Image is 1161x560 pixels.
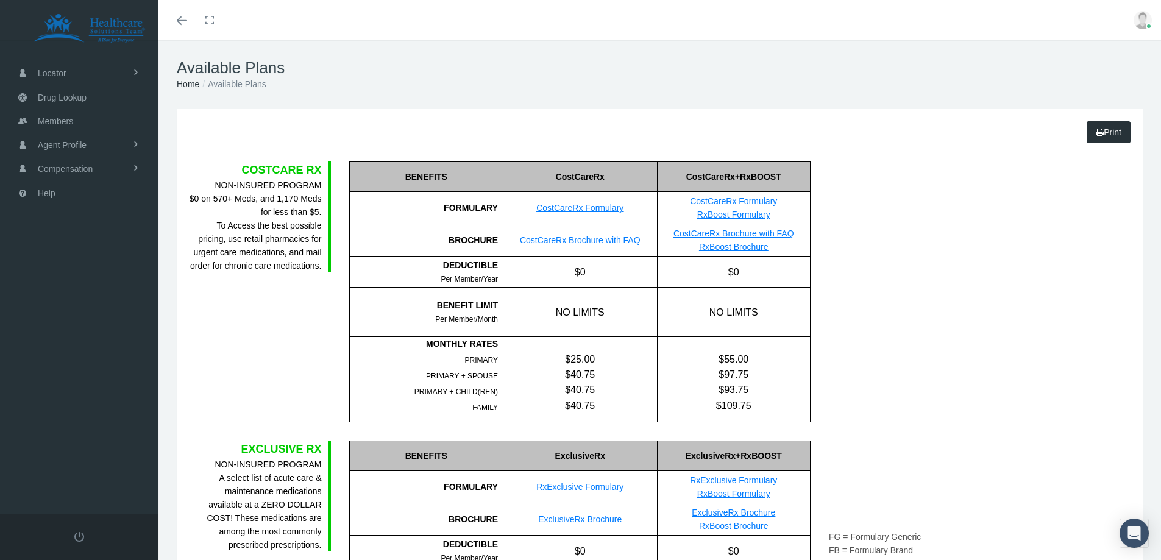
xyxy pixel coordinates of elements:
div: $25.00 [503,352,657,367]
div: ExclusiveRx+RxBOOST [657,441,811,471]
img: user-placeholder.jpg [1134,11,1152,29]
div: $40.75 [503,367,657,382]
div: BENEFIT LIMIT [350,299,499,312]
span: Locator [38,62,66,85]
span: PRIMARY + CHILD(REN) [414,388,498,396]
div: EXCLUSIVE RX [189,441,322,458]
div: $40.75 [503,382,657,397]
div: $0 on 570+ Meds, and 1,170 Meds for less than $5. To Access the best possible pricing, use retail... [189,179,322,272]
div: ExclusiveRx [503,441,657,471]
a: CostCareRx Formulary [690,196,777,206]
div: BENEFITS [349,441,503,471]
a: CostCareRx Brochure with FAQ [673,229,794,238]
div: NO LIMITS [503,288,657,336]
span: Per Member/Month [435,315,498,324]
div: $93.75 [658,382,811,397]
a: RxBoost Brochure [699,521,769,531]
a: RxBoost Formulary [697,210,770,219]
div: NO LIMITS [657,288,811,336]
div: $40.75 [503,398,657,413]
a: ExclusiveRx Brochure [538,514,622,524]
div: $0 [503,257,657,287]
div: COSTCARE RX [189,161,322,179]
a: Print [1087,121,1131,143]
div: CostCareRx+RxBOOST [657,161,811,192]
div: $0 [657,257,811,287]
b: NON-INSURED PROGRAM [215,459,321,469]
span: Agent Profile [38,133,87,157]
a: RxBoost Formulary [697,489,770,498]
img: HEALTHCARE SOLUTIONS TEAM, LLC [16,13,162,44]
div: CostCareRx [503,161,657,192]
a: ExclusiveRx Brochure [692,508,775,517]
div: DEDUCTIBLE [350,537,499,551]
span: Compensation [38,157,93,180]
a: RxBoost Brochure [699,242,769,252]
span: FAMILY [472,403,498,412]
div: Open Intercom Messenger [1120,519,1149,548]
span: FB = Formulary Brand [829,545,913,555]
h1: Available Plans [177,58,1143,77]
span: FG = Formulary Generic [829,532,921,542]
span: Drug Lookup [38,86,87,109]
div: A select list of acute care & maintenance medications available at a ZERO DOLLAR COST! These medi... [189,458,322,551]
a: Home [177,79,199,89]
div: $109.75 [658,398,811,413]
a: CostCareRx Brochure with FAQ [520,235,641,245]
div: DEDUCTIBLE [350,258,499,272]
div: $97.75 [658,367,811,382]
span: PRIMARY + SPOUSE [426,372,498,380]
span: PRIMARY [465,356,498,364]
div: BENEFITS [349,161,503,192]
b: NON-INSURED PROGRAM [215,180,321,190]
span: Per Member/Year [441,275,498,283]
div: FORMULARY [349,192,503,224]
a: CostCareRx Formulary [536,203,623,213]
div: FORMULARY [349,471,503,503]
div: MONTHLY RATES [350,337,499,350]
div: $55.00 [658,352,811,367]
a: RxExclusive Formulary [536,482,623,492]
span: Members [38,110,73,133]
a: RxExclusive Formulary [690,475,777,485]
div: BROCHURE [349,224,503,257]
li: Available Plans [199,77,266,91]
span: Help [38,182,55,205]
div: BROCHURE [349,503,503,536]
